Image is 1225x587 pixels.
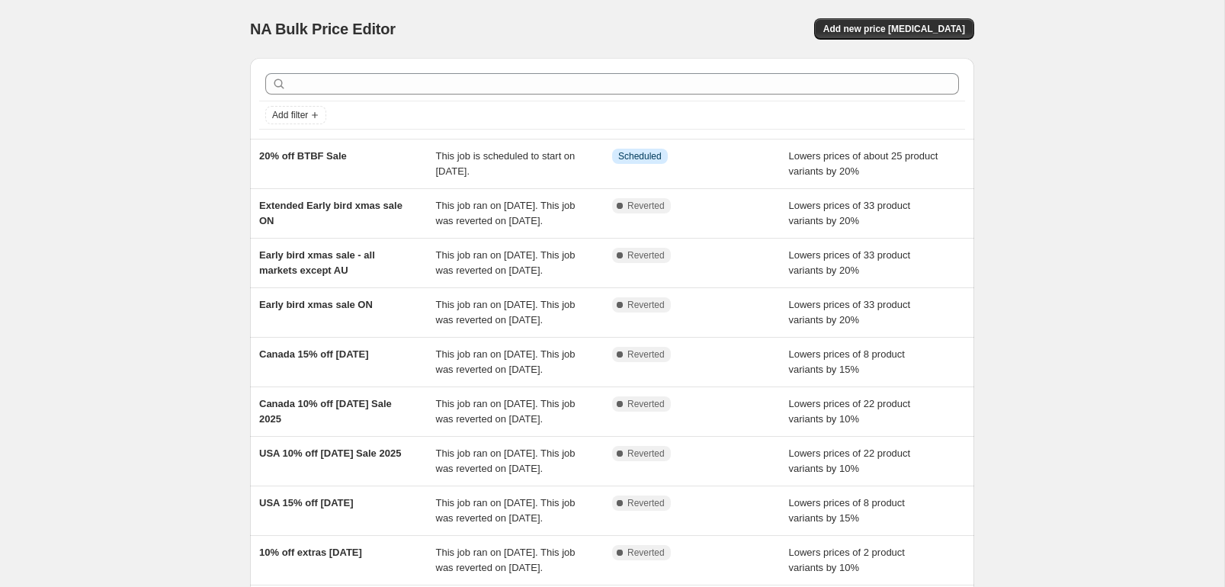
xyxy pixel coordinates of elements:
[627,348,665,361] span: Reverted
[436,299,576,326] span: This job ran on [DATE]. This job was reverted on [DATE].
[259,398,392,425] span: Canada 10% off [DATE] Sale 2025
[272,109,308,121] span: Add filter
[789,398,911,425] span: Lowers prices of 22 product variants by 10%
[618,150,662,162] span: Scheduled
[627,299,665,311] span: Reverted
[789,249,911,276] span: Lowers prices of 33 product variants by 20%
[627,200,665,212] span: Reverted
[627,249,665,261] span: Reverted
[259,299,373,310] span: Early bird xmas sale ON
[789,348,905,375] span: Lowers prices of 8 product variants by 15%
[436,249,576,276] span: This job ran on [DATE]. This job was reverted on [DATE].
[789,447,911,474] span: Lowers prices of 22 product variants by 10%
[436,547,576,573] span: This job ran on [DATE]. This job was reverted on [DATE].
[627,497,665,509] span: Reverted
[259,200,402,226] span: Extended Early bird xmas sale ON
[789,547,905,573] span: Lowers prices of 2 product variants by 10%
[814,18,974,40] button: Add new price [MEDICAL_DATA]
[259,150,347,162] span: 20% off BTBF Sale
[436,497,576,524] span: This job ran on [DATE]. This job was reverted on [DATE].
[259,348,369,360] span: Canada 15% off [DATE]
[627,547,665,559] span: Reverted
[259,249,375,276] span: Early bird xmas sale - all markets except AU
[250,21,396,37] span: NA Bulk Price Editor
[789,150,938,177] span: Lowers prices of about 25 product variants by 20%
[259,447,401,459] span: USA 10% off [DATE] Sale 2025
[259,547,362,558] span: 10% off extras [DATE]
[789,497,905,524] span: Lowers prices of 8 product variants by 15%
[436,150,576,177] span: This job is scheduled to start on [DATE].
[627,447,665,460] span: Reverted
[436,200,576,226] span: This job ran on [DATE]. This job was reverted on [DATE].
[436,398,576,425] span: This job ran on [DATE]. This job was reverted on [DATE].
[436,348,576,375] span: This job ran on [DATE]. This job was reverted on [DATE].
[789,200,911,226] span: Lowers prices of 33 product variants by 20%
[789,299,911,326] span: Lowers prices of 33 product variants by 20%
[436,447,576,474] span: This job ran on [DATE]. This job was reverted on [DATE].
[259,497,354,508] span: USA 15% off [DATE]
[627,398,665,410] span: Reverted
[823,23,965,35] span: Add new price [MEDICAL_DATA]
[265,106,326,124] button: Add filter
